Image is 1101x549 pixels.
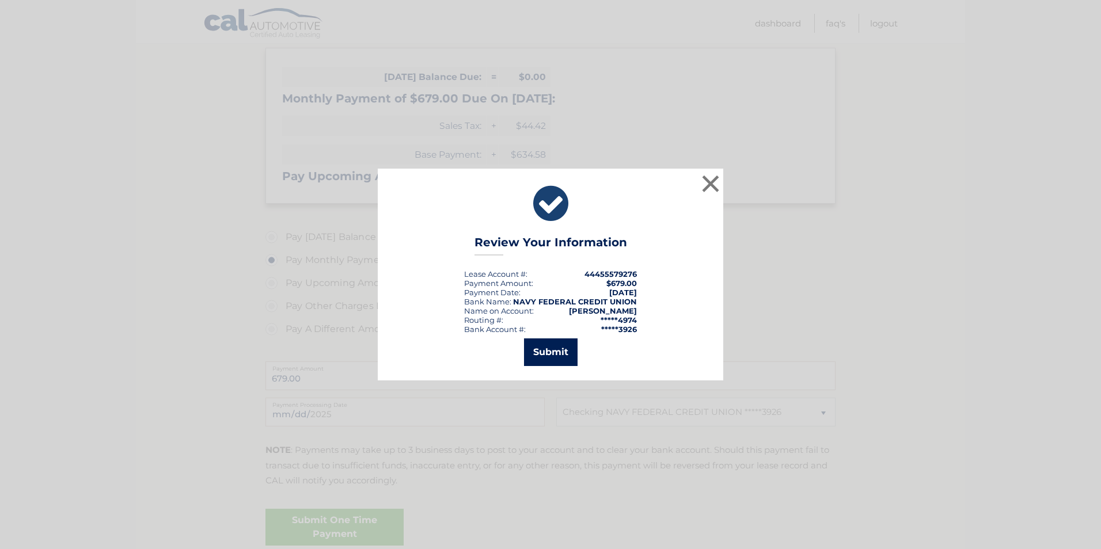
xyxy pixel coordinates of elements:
div: Bank Account #: [464,325,526,334]
button: × [699,172,722,195]
strong: 44455579276 [584,269,637,279]
strong: [PERSON_NAME] [569,306,637,315]
span: $679.00 [606,279,637,288]
div: Name on Account: [464,306,534,315]
span: Payment Date [464,288,519,297]
div: : [464,288,521,297]
div: Bank Name: [464,297,511,306]
div: Payment Amount: [464,279,533,288]
strong: NAVY FEDERAL CREDIT UNION [513,297,637,306]
h3: Review Your Information [474,235,627,256]
div: Lease Account #: [464,269,527,279]
button: Submit [524,338,578,366]
div: Routing #: [464,315,503,325]
span: [DATE] [609,288,637,297]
